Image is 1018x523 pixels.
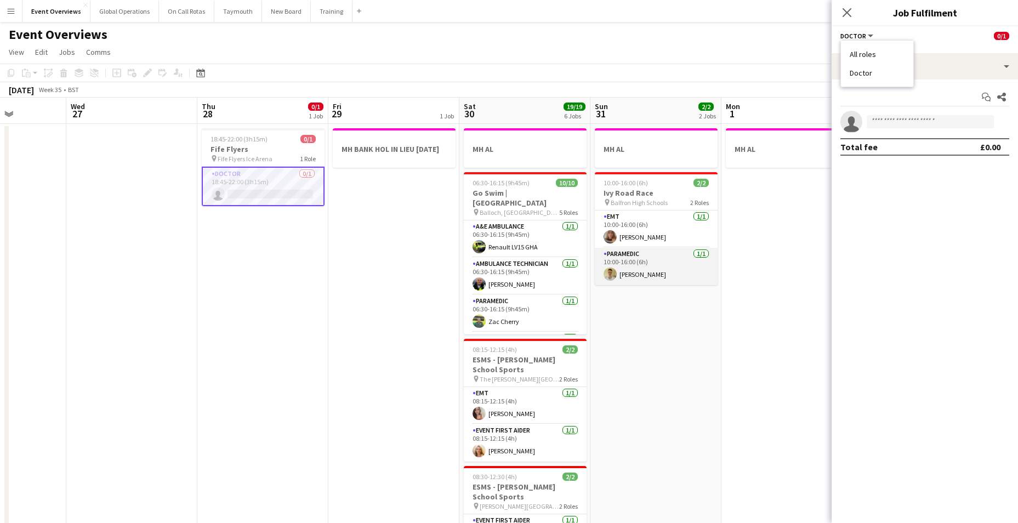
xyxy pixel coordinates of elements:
[480,375,559,383] span: The [PERSON_NAME][GEOGRAPHIC_DATA]
[724,107,740,120] span: 1
[90,1,159,22] button: Global Operations
[473,179,530,187] span: 06:30-16:15 (9h45m)
[464,144,587,154] h3: MH AL
[202,101,215,111] span: Thu
[559,502,578,510] span: 2 Roles
[300,135,316,143] span: 0/1
[840,32,875,40] button: Doctor
[464,339,587,462] app-job-card: 08:15-12:15 (4h)2/2ESMS - [PERSON_NAME] School Sports The [PERSON_NAME][GEOGRAPHIC_DATA]2 RolesEM...
[556,179,578,187] span: 10/10
[464,128,587,168] app-job-card: MH AL
[726,144,849,154] h3: MH AL
[980,141,1000,152] div: £0.00
[480,208,559,217] span: Balloch, [GEOGRAPHIC_DATA]
[473,345,517,354] span: 08:15-12:15 (4h)
[331,107,342,120] span: 29
[214,1,262,22] button: Taymouth
[726,128,849,168] app-job-card: MH AL
[218,155,272,163] span: Fife Flyers Ice Arena
[850,68,905,78] li: Doctor
[333,144,456,154] h3: MH BANK HOL IN LIEU [DATE]
[300,155,316,163] span: 1 Role
[311,1,352,22] button: Training
[464,482,587,502] h3: ESMS - [PERSON_NAME] School Sports
[604,179,648,187] span: 10:00-16:00 (6h)
[202,167,325,206] app-card-role: Doctor0/118:45-22:00 (3h15m)
[82,45,115,59] a: Comms
[699,112,716,120] div: 2 Jobs
[9,47,24,57] span: View
[22,1,90,22] button: Event Overviews
[202,128,325,206] app-job-card: 18:45-22:00 (3h15m)0/1Fife Flyers Fife Flyers Ice Arena1 RoleDoctor0/118:45-22:00 (3h15m)
[850,49,905,59] li: All roles
[211,135,268,143] span: 18:45-22:00 (3h15m)
[159,1,214,22] button: On Call Rotas
[464,101,476,111] span: Sat
[693,179,709,187] span: 2/2
[462,107,476,120] span: 30
[464,424,587,462] app-card-role: Event First Aider1/108:15-12:15 (4h)[PERSON_NAME]
[31,45,52,59] a: Edit
[35,47,48,57] span: Edit
[595,172,718,285] app-job-card: 10:00-16:00 (6h)2/2Ivy Road Race Balfron High Schools2 RolesEMT1/110:00-16:00 (6h)[PERSON_NAME]Pa...
[840,41,1009,49] div: 18:45-22:00 (3h15m)
[54,45,79,59] a: Jobs
[595,144,718,154] h3: MH AL
[832,53,1018,79] div: Confirmed
[86,47,111,57] span: Comms
[440,112,454,120] div: 1 Job
[559,375,578,383] span: 2 Roles
[564,112,585,120] div: 6 Jobs
[559,208,578,217] span: 5 Roles
[308,103,323,111] span: 0/1
[9,84,34,95] div: [DATE]
[464,332,587,449] app-card-role: Event First Aider6/6
[464,295,587,332] app-card-role: Paramedic1/106:30-16:15 (9h45m)Zac Cherry
[562,345,578,354] span: 2/2
[595,248,718,285] app-card-role: Paramedic1/110:00-16:00 (6h)[PERSON_NAME]
[464,172,587,334] app-job-card: 06:30-16:15 (9h45m)10/10Go Swim | [GEOGRAPHIC_DATA] Balloch, [GEOGRAPHIC_DATA]5 RolesA&E Ambulanc...
[464,258,587,295] app-card-role: Ambulance Technician1/106:30-16:15 (9h45m)[PERSON_NAME]
[690,198,709,207] span: 2 Roles
[333,101,342,111] span: Fri
[309,112,323,120] div: 1 Job
[200,107,215,120] span: 28
[994,32,1009,40] span: 0/1
[473,473,517,481] span: 08:30-12:30 (4h)
[832,5,1018,20] h3: Job Fulfilment
[464,220,587,258] app-card-role: A&E Ambulance1/106:30-16:15 (9h45m)Renault LV15 GHA
[262,1,311,22] button: New Board
[9,26,107,43] h1: Event Overviews
[202,144,325,154] h3: Fife Flyers
[562,473,578,481] span: 2/2
[698,103,714,111] span: 2/2
[464,387,587,424] app-card-role: EMT1/108:15-12:15 (4h)[PERSON_NAME]
[464,355,587,374] h3: ESMS - [PERSON_NAME] School Sports
[726,101,740,111] span: Mon
[71,101,85,111] span: Wed
[464,188,587,208] h3: Go Swim | [GEOGRAPHIC_DATA]
[59,47,75,57] span: Jobs
[564,103,585,111] span: 19/19
[4,45,29,59] a: View
[480,502,559,510] span: [PERSON_NAME][GEOGRAPHIC_DATA]
[593,107,608,120] span: 31
[595,101,608,111] span: Sun
[69,107,85,120] span: 27
[595,211,718,248] app-card-role: EMT1/110:00-16:00 (6h)[PERSON_NAME]
[36,86,64,94] span: Week 35
[840,32,866,40] span: Doctor
[840,141,878,152] div: Total fee
[611,198,668,207] span: Balfron High Schools
[595,128,718,168] app-job-card: MH AL
[333,128,456,168] app-job-card: MH BANK HOL IN LIEU [DATE]
[68,86,79,94] div: BST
